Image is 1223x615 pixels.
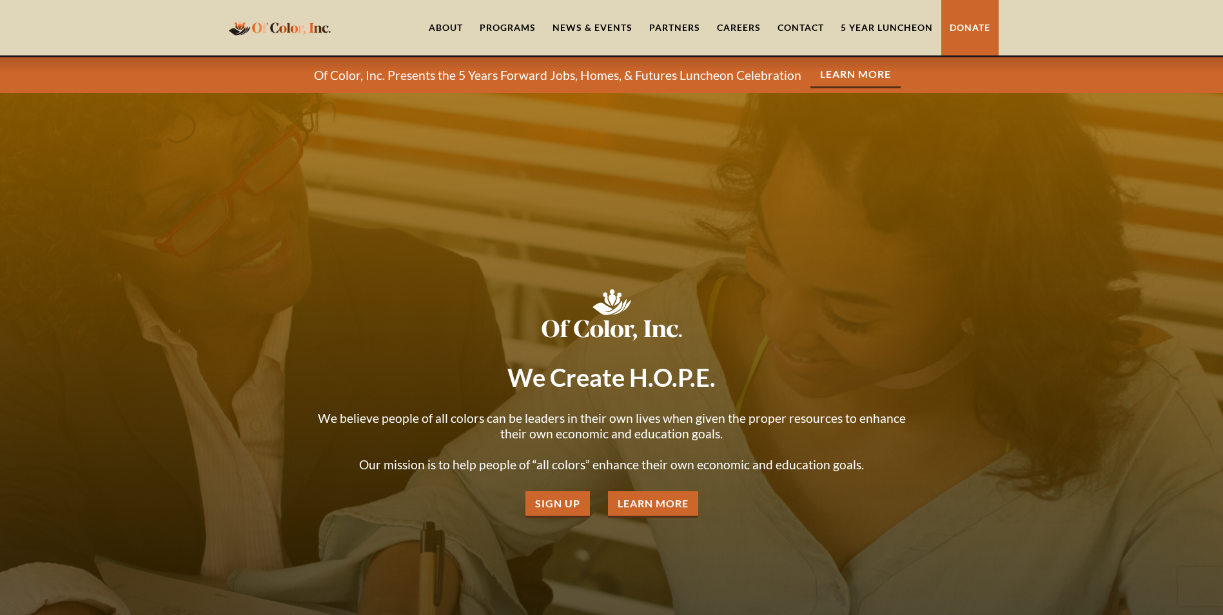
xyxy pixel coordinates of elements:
a: home [225,12,335,43]
div: Programs [480,21,536,34]
p: We believe people of all colors can be leaders in their own lives when given the proper resources... [309,411,915,473]
strong: We Create H.O.P.E. [507,362,716,392]
p: Of Color, Inc. Presents the 5 Years Forward Jobs, Homes, & Futures Luncheon Celebration [314,68,801,83]
a: Learn More [810,62,901,88]
a: Sign Up [525,491,590,518]
a: Learn More [608,491,698,518]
